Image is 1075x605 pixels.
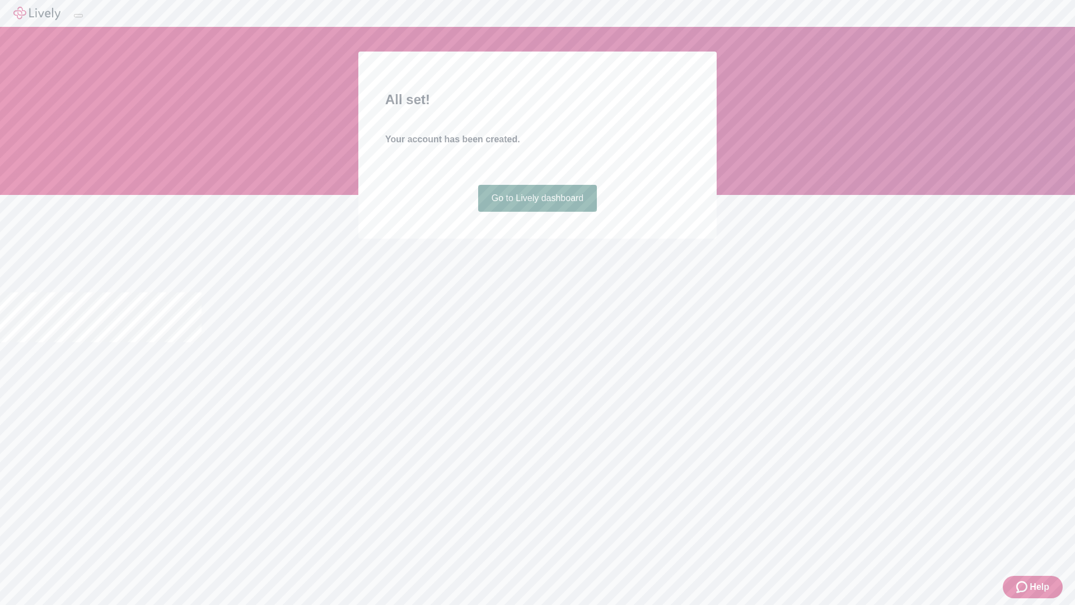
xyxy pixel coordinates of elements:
[13,7,60,20] img: Lively
[1016,580,1030,594] svg: Zendesk support icon
[478,185,597,212] a: Go to Lively dashboard
[385,90,690,110] h2: All set!
[1003,576,1063,598] button: Zendesk support iconHelp
[1030,580,1049,594] span: Help
[74,14,83,17] button: Log out
[385,133,690,146] h4: Your account has been created.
